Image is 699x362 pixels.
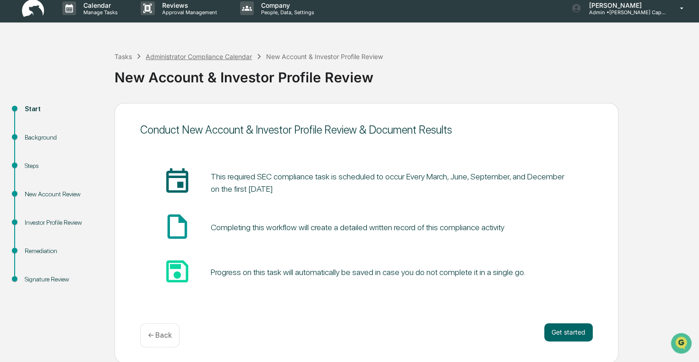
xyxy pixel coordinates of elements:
[544,323,593,341] button: Get started
[63,112,117,128] a: 🗄️Attestations
[266,53,383,60] div: New Account & Investor Profile Review
[163,167,192,196] span: insert_invitation_icon
[31,70,150,79] div: Start new chat
[25,133,100,142] div: Background
[670,332,694,357] iframe: Open customer support
[115,62,694,86] div: New Account & Investor Profile Review
[76,1,122,9] p: Calendar
[91,155,111,162] span: Pylon
[18,115,59,124] span: Preclearance
[163,257,192,286] span: save_icon
[581,9,666,16] p: Admin • [PERSON_NAME] Capital
[25,189,100,199] div: New Account Review
[31,79,116,86] div: We're available if you need us!
[18,133,58,142] span: Data Lookup
[76,115,114,124] span: Attestations
[115,53,132,60] div: Tasks
[254,1,319,9] p: Company
[65,155,111,162] a: Powered byPylon
[155,9,222,16] p: Approval Management
[25,161,100,171] div: Steps
[148,331,172,340] p: ← Back
[25,104,100,114] div: Start
[581,1,666,9] p: [PERSON_NAME]
[210,267,525,277] div: Progress on this task will automatically be saved in case you do not complete it in a single go.
[5,112,63,128] a: 🖐️Preclearance
[140,123,593,136] div: Conduct New Account & Investor Profile Review & Document Results
[155,1,222,9] p: Reviews
[163,212,192,241] span: insert_drive_file_icon
[9,70,26,86] img: 1746055101610-c473b297-6a78-478c-a979-82029cc54cd1
[25,275,100,284] div: Signature Review
[76,9,122,16] p: Manage Tasks
[66,116,74,124] div: 🗄️
[254,9,319,16] p: People, Data, Settings
[25,218,100,227] div: Investor Profile Review
[25,246,100,256] div: Remediation
[210,170,570,195] pre: This required SEC compliance task is scheduled to occur Every March, June, September, and Decembe...
[9,116,16,124] div: 🖐️
[146,53,252,60] div: Administrator Compliance Calendar
[210,222,504,232] div: Completing this workflow will create a detailed written record of this compliance activity
[5,129,61,146] a: 🔎Data Lookup
[9,134,16,141] div: 🔎
[156,73,167,84] button: Start new chat
[9,19,167,34] p: How can we help?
